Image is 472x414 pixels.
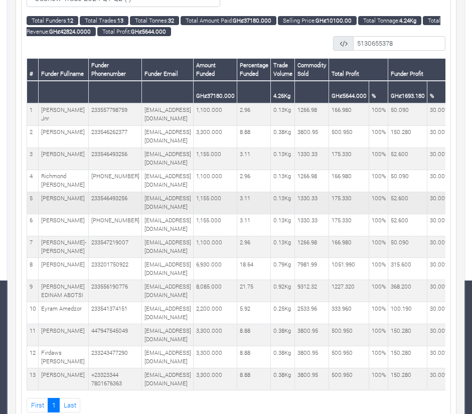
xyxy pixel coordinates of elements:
td: 333.960 [329,302,369,324]
th: Funder Profit [388,59,451,81]
td: [PERSON_NAME] [39,148,89,170]
td: 1,100.000 [194,236,237,258]
td: 30.00% [427,302,451,324]
td: 2533.96 [295,302,329,324]
th: Total Profit [329,59,388,81]
td: 7981.99 [295,258,329,280]
td: 2.96 [237,170,271,192]
td: 0.25Kg [271,302,295,324]
td: 1266.98 [295,170,329,192]
a: 1 [48,398,60,412]
small: Total Tonnage: [358,16,421,25]
td: 233546493256 [89,192,142,214]
td: 9312.32 [295,280,329,302]
td: 1330.33 [295,192,329,214]
td: 3,300.000 [194,368,237,390]
small: Total Tonnes: [130,16,179,25]
td: 18.64 [237,258,271,280]
td: 0.38Kg [271,324,295,346]
td: [PERSON_NAME] [39,192,89,214]
td: 3,300.000 [194,324,237,346]
td: [PERSON_NAME] [39,368,89,390]
th: Funder Phonenumber [89,59,142,81]
td: 30.00% [427,368,451,390]
td: 166.980 [329,103,369,125]
th: % [427,81,451,103]
b: GHȼ5644.000 [131,28,166,35]
td: [PERSON_NAME]-[PERSON_NAME] [39,236,89,258]
td: 1 [27,103,39,125]
td: 100% [369,368,388,390]
td: 1330.33 [295,148,329,170]
td: 100% [369,103,388,125]
small: Total Profit: [97,27,171,36]
th: Amount Funded [194,59,237,81]
th: Trade Volume [271,59,295,81]
td: 3.11 [237,214,271,236]
td: [PHONE_NUMBER] [89,214,142,236]
td: 1,155.000 [194,148,237,170]
th: GHȼ37180.000 [194,81,237,103]
td: 233557798759 [89,103,142,125]
td: 233541374151 [89,302,142,324]
small: Total Revenue: [27,16,440,36]
td: [PHONE_NUMBER] [89,170,142,192]
a: First [27,398,48,412]
td: 6,930.000 [194,258,237,280]
td: 9 [27,280,39,302]
th: Funder Email [142,59,194,81]
td: 3800.95 [295,368,329,390]
td: 1227.320 [329,280,369,302]
th: % [369,81,388,103]
td: 1330.33 [295,214,329,236]
td: 11 [27,324,39,346]
td: [EMAIL_ADDRESS][DOMAIN_NAME] [142,170,194,192]
td: +23323344 7801676363 [89,368,142,390]
td: 0.13Kg [271,170,295,192]
td: 100% [369,324,388,346]
b: GHȼ37180.000 [233,17,271,24]
td: 150.280 [388,324,427,346]
td: 13 [27,368,39,390]
td: 1,100.000 [194,103,237,125]
td: 3800.95 [295,346,329,368]
td: 0.13Kg [271,148,295,170]
td: 100% [369,258,388,280]
td: 3,300.000 [194,125,237,148]
td: 233546262377 [89,125,142,148]
td: 30.00% [427,214,451,236]
td: [EMAIL_ADDRESS][DOMAIN_NAME] [142,103,194,125]
td: 233546493256 [89,148,142,170]
small: Selling Price: [278,16,357,25]
td: 2 [27,125,39,148]
td: 6 [27,214,39,236]
th: Percentage Funded [237,59,271,81]
td: 100% [369,125,388,148]
td: 0.38Kg [271,368,295,390]
td: 3.11 [237,192,271,214]
td: 3800.95 [295,324,329,346]
td: 175.330 [329,148,369,170]
td: 166.980 [329,236,369,258]
td: [PERSON_NAME] [39,125,89,148]
td: 0.13Kg [271,103,295,125]
td: 5.92 [237,302,271,324]
td: [EMAIL_ADDRESS][DOMAIN_NAME] [142,302,194,324]
b: 32 [168,17,174,24]
td: 100% [369,192,388,214]
td: 175.330 [329,214,369,236]
td: 175.330 [329,192,369,214]
td: 7 [27,236,39,258]
td: Firdaws [PERSON_NAME] [39,346,89,368]
td: [PERSON_NAME] Jnr [39,103,89,125]
td: 30.00% [427,324,451,346]
td: 8,085.000 [194,280,237,302]
td: 1051.990 [329,258,369,280]
td: 52.600 [388,214,427,236]
td: 233547219007 [89,236,142,258]
td: 150.280 [388,368,427,390]
td: 0.38Kg [271,346,295,368]
td: [EMAIL_ADDRESS][DOMAIN_NAME] [142,324,194,346]
td: 233201750922 [89,258,142,280]
td: [PERSON_NAME] [39,214,89,236]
